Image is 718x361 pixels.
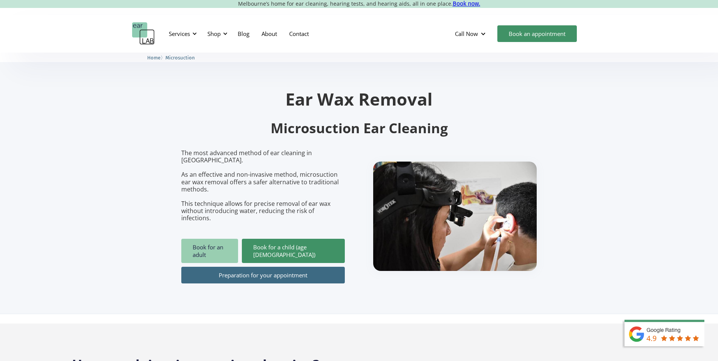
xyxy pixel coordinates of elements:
a: Home [147,54,160,61]
div: Call Now [455,30,478,37]
div: Services [164,22,199,45]
a: Microsuction [165,54,195,61]
a: Contact [283,23,315,45]
a: home [132,22,155,45]
a: Book for a child (age [DEMOGRAPHIC_DATA]) [242,239,345,263]
a: Book for an adult [181,239,238,263]
a: Blog [232,23,255,45]
div: Shop [207,30,221,37]
a: Preparation for your appointment [181,267,345,283]
span: Microsuction [165,55,195,61]
span: Home [147,55,160,61]
div: Services [169,30,190,37]
p: The most advanced method of ear cleaning in [GEOGRAPHIC_DATA]. As an effective and non-invasive m... [181,149,345,222]
div: Call Now [449,22,494,45]
div: Shop [203,22,230,45]
li: 〉 [147,54,165,62]
img: boy getting ear checked. [373,162,537,271]
a: About [255,23,283,45]
h2: Microsuction Ear Cleaning [181,120,537,137]
h1: Ear Wax Removal [181,90,537,107]
a: Book an appointment [497,25,577,42]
